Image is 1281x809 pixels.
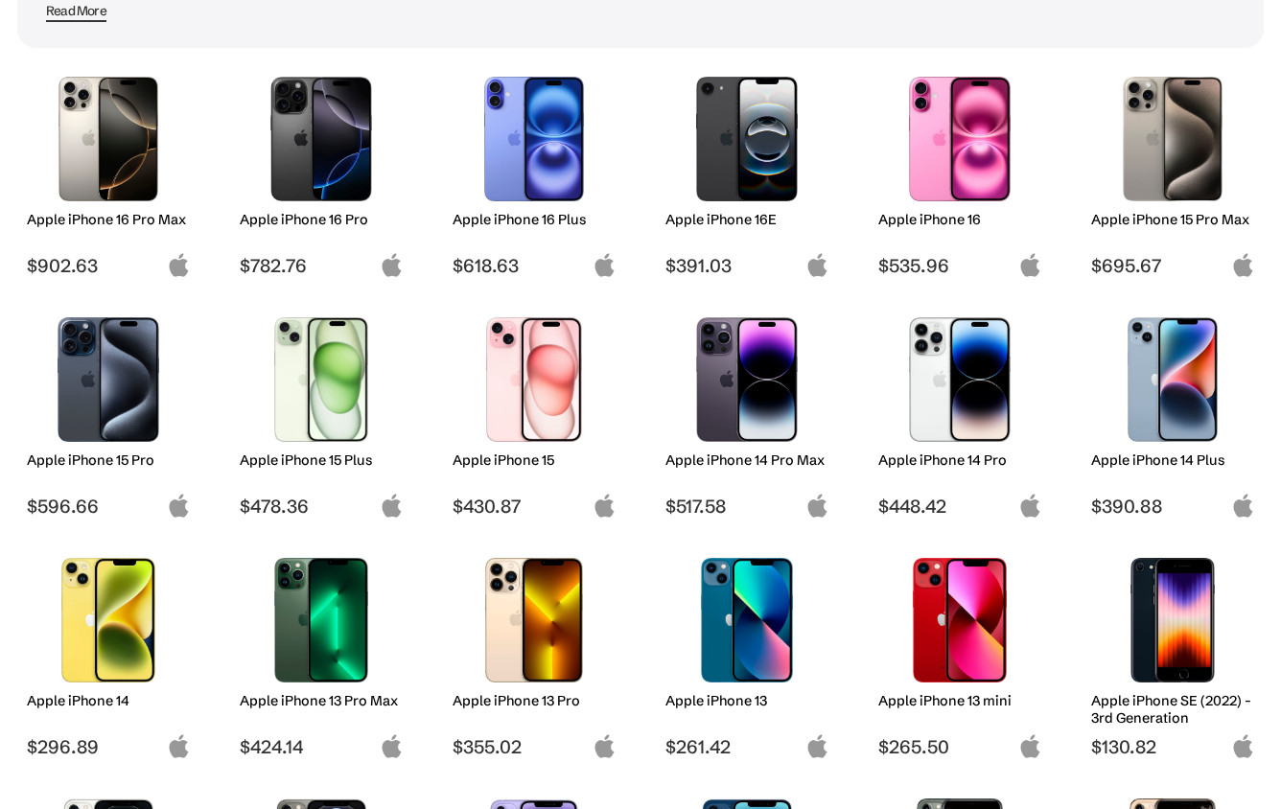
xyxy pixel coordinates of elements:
h2: Apple iPhone 15 Plus [240,451,404,469]
img: iPhone 13 Pro Max [254,558,389,682]
span: $265.50 [878,735,1042,758]
img: iPhone 14 Pro [893,317,1028,442]
img: iPhone 15 Pro Max [1106,77,1241,201]
span: $517.58 [665,495,829,518]
h2: Apple iPhone 15 Pro Max [1091,211,1255,228]
img: iPhone 16 Plus [467,77,602,201]
img: apple-logo [1018,734,1042,758]
img: iPhone 16 [893,77,1028,201]
a: iPhone 14 Pro Apple iPhone 14 Pro $448.42 apple-logo [869,308,1051,518]
span: $390.88 [1091,495,1255,518]
a: iPhone 16 Apple iPhone 16 $535.96 apple-logo [869,67,1051,277]
img: apple-logo [593,734,617,758]
span: $535.96 [878,254,1042,277]
img: iPhone 16 Pro Max [41,77,176,201]
a: iPhone 15 Plus Apple iPhone 15 Plus $478.36 apple-logo [230,308,412,518]
a: iPhone 16 Pro Max Apple iPhone 16 Pro Max $902.63 apple-logo [17,67,199,277]
a: iPhone 15 Apple iPhone 15 $430.87 apple-logo [443,308,625,518]
a: iPhone 16 Plus Apple iPhone 16 Plus $618.63 apple-logo [443,67,625,277]
span: $596.66 [27,495,191,518]
img: apple-logo [805,494,829,518]
a: iPhone 15 Pro Apple iPhone 15 Pro $596.66 apple-logo [17,308,199,518]
span: $782.76 [240,254,404,277]
img: apple-logo [805,253,829,277]
h2: Apple iPhone 14 Pro Max [665,451,829,469]
img: apple-logo [593,494,617,518]
img: apple-logo [167,253,191,277]
img: apple-logo [380,494,404,518]
a: iPhone 14 Plus Apple iPhone 14 Plus $390.88 apple-logo [1082,308,1264,518]
a: iPhone SE 3rd Gen Apple iPhone SE (2022) - 3rd Generation $130.82 apple-logo [1082,548,1264,758]
a: iPhone 16E Apple iPhone 16E $391.03 apple-logo [656,67,838,277]
span: $430.87 [453,495,617,518]
span: $296.89 [27,735,191,758]
a: iPhone 14 Pro Max Apple iPhone 14 Pro Max $517.58 apple-logo [656,308,838,518]
img: apple-logo [167,734,191,758]
img: iPhone 14 Plus [1106,317,1241,442]
img: iPhone 15 [467,317,602,442]
h2: Apple iPhone 14 Pro [878,451,1042,469]
span: $448.42 [878,495,1042,518]
a: iPhone 13 mini Apple iPhone 13 mini $265.50 apple-logo [869,548,1051,758]
a: iPhone 16 Pro Apple iPhone 16 Pro $782.76 apple-logo [230,67,412,277]
div: Read More [46,3,106,19]
span: $130.82 [1091,735,1255,758]
img: apple-logo [380,734,404,758]
h2: Apple iPhone 13 [665,692,829,709]
img: iPhone 13 Pro [467,558,602,682]
span: $902.63 [27,254,191,277]
img: apple-logo [1231,253,1255,277]
a: iPhone 14 Apple iPhone 14 $296.89 apple-logo [17,548,199,758]
h2: Apple iPhone 15 Pro [27,451,191,469]
img: apple-logo [593,253,617,277]
h2: Apple iPhone 16 Pro [240,211,404,228]
h2: Apple iPhone 13 Pro [453,692,617,709]
img: apple-logo [1231,734,1255,758]
h2: Apple iPhone 16 [878,211,1042,228]
h2: Apple iPhone 13 mini [878,692,1042,709]
img: iPhone 16 Pro [254,77,389,201]
img: apple-logo [1018,253,1042,277]
h2: Apple iPhone 16E [665,211,829,228]
img: iPhone 13 [680,558,815,682]
img: apple-logo [805,734,829,758]
img: iPhone 15 Pro [41,317,176,442]
img: apple-logo [1231,494,1255,518]
img: iPhone 14 Pro Max [680,317,815,442]
h2: Apple iPhone 16 Pro Max [27,211,191,228]
span: $391.03 [665,254,829,277]
img: iPhone 14 [41,558,176,682]
h2: Apple iPhone 15 [453,451,617,469]
img: iPhone 16E [680,77,815,201]
img: iPhone SE 3rd Gen [1106,558,1241,682]
a: iPhone 15 Pro Max Apple iPhone 15 Pro Max $695.67 apple-logo [1082,67,1264,277]
span: $261.42 [665,735,829,758]
img: iPhone 15 Plus [254,317,389,442]
span: $695.67 [1091,254,1255,277]
span: $618.63 [453,254,617,277]
h2: Apple iPhone SE (2022) - 3rd Generation [1091,692,1255,727]
span: $478.36 [240,495,404,518]
h2: Apple iPhone 13 Pro Max [240,692,404,709]
h2: Apple iPhone 14 [27,692,191,709]
img: apple-logo [167,494,191,518]
span: $355.02 [453,735,617,758]
h2: Apple iPhone 14 Plus [1091,451,1255,469]
a: iPhone 13 Pro Max Apple iPhone 13 Pro Max $424.14 apple-logo [230,548,412,758]
img: iPhone 13 mini [893,558,1028,682]
span: Read More [46,3,106,22]
a: iPhone 13 Pro Apple iPhone 13 Pro $355.02 apple-logo [443,548,625,758]
img: apple-logo [380,253,404,277]
h2: Apple iPhone 16 Plus [453,211,617,228]
a: iPhone 13 Apple iPhone 13 $261.42 apple-logo [656,548,838,758]
span: $424.14 [240,735,404,758]
img: apple-logo [1018,494,1042,518]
